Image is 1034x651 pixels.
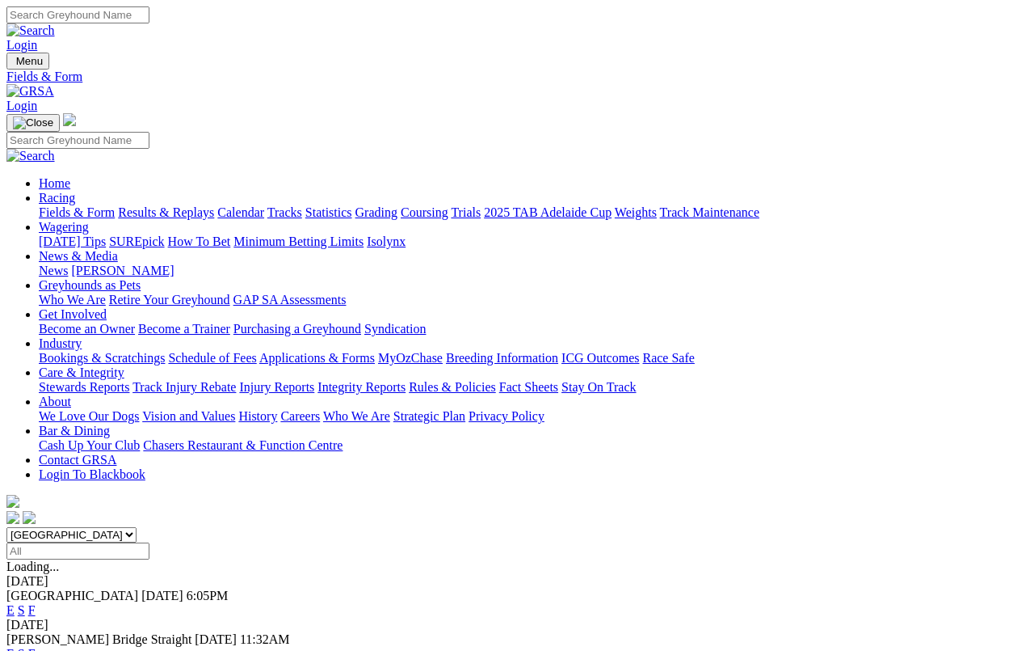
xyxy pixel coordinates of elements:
[141,589,183,602] span: [DATE]
[168,351,256,365] a: Schedule of Fees
[39,336,82,350] a: Industry
[39,235,1028,249] div: Wagering
[23,511,36,524] img: twitter.svg
[63,113,76,126] img: logo-grsa-white.png
[6,632,191,646] span: [PERSON_NAME] Bridge Straight
[168,235,231,248] a: How To Bet
[39,220,89,234] a: Wagering
[6,84,54,99] img: GRSA
[6,511,19,524] img: facebook.svg
[233,293,347,306] a: GAP SA Assessments
[6,6,149,23] input: Search
[6,99,37,112] a: Login
[6,543,149,560] input: Select date
[39,264,1028,278] div: News & Media
[39,395,71,408] a: About
[6,574,1028,589] div: [DATE]
[409,380,496,394] a: Rules & Policies
[267,205,302,219] a: Tracks
[6,560,59,573] span: Loading...
[39,293,106,306] a: Who We Are
[13,116,53,129] img: Close
[499,380,558,394] a: Fact Sheets
[6,618,1028,632] div: [DATE]
[187,589,229,602] span: 6:05PM
[367,235,406,248] a: Isolynx
[378,351,443,365] a: MyOzChase
[6,589,138,602] span: [GEOGRAPHIC_DATA]
[39,467,145,481] a: Login To Blackbook
[39,307,107,321] a: Get Involved
[239,380,314,394] a: Injury Reports
[642,351,694,365] a: Race Safe
[469,409,544,423] a: Privacy Policy
[39,191,75,205] a: Racing
[355,205,397,219] a: Grading
[280,409,320,423] a: Careers
[39,351,165,365] a: Bookings & Scratchings
[451,205,481,219] a: Trials
[240,632,290,646] span: 11:32AM
[364,322,426,336] a: Syndication
[39,409,139,423] a: We Love Our Dogs
[39,176,70,190] a: Home
[39,249,118,263] a: News & Media
[233,322,361,336] a: Purchasing a Greyhound
[138,322,230,336] a: Become a Trainer
[39,438,140,452] a: Cash Up Your Club
[39,438,1028,453] div: Bar & Dining
[109,293,230,306] a: Retire Your Greyhound
[6,23,55,38] img: Search
[615,205,657,219] a: Weights
[6,70,1028,84] a: Fields & Form
[39,453,116,467] a: Contact GRSA
[132,380,236,394] a: Track Injury Rebate
[109,235,164,248] a: SUREpick
[317,380,406,394] a: Integrity Reports
[143,438,343,452] a: Chasers Restaurant & Function Centre
[393,409,465,423] a: Strategic Plan
[39,380,129,394] a: Stewards Reports
[71,264,174,277] a: [PERSON_NAME]
[446,351,558,365] a: Breeding Information
[18,603,25,617] a: S
[323,409,390,423] a: Who We Are
[39,278,141,292] a: Greyhounds as Pets
[6,53,49,70] button: Toggle navigation
[6,114,60,132] button: Toggle navigation
[484,205,612,219] a: 2025 TAB Adelaide Cup
[233,235,364,248] a: Minimum Betting Limits
[118,205,214,219] a: Results & Replays
[195,632,237,646] span: [DATE]
[6,132,149,149] input: Search
[6,495,19,508] img: logo-grsa-white.png
[39,205,115,219] a: Fields & Form
[39,366,124,379] a: Care & Integrity
[660,205,759,219] a: Track Maintenance
[39,293,1028,307] div: Greyhounds as Pets
[305,205,352,219] a: Statistics
[39,264,68,277] a: News
[39,322,135,336] a: Become an Owner
[6,149,55,163] img: Search
[6,603,15,617] a: E
[561,351,639,365] a: ICG Outcomes
[16,55,43,67] span: Menu
[39,424,110,438] a: Bar & Dining
[6,38,37,52] a: Login
[39,351,1028,366] div: Industry
[259,351,375,365] a: Applications & Forms
[39,409,1028,424] div: About
[561,380,636,394] a: Stay On Track
[39,380,1028,395] div: Care & Integrity
[217,205,264,219] a: Calendar
[39,322,1028,336] div: Get Involved
[238,409,277,423] a: History
[142,409,235,423] a: Vision and Values
[39,205,1028,220] div: Racing
[28,603,36,617] a: F
[39,235,106,248] a: [DATE] Tips
[401,205,448,219] a: Coursing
